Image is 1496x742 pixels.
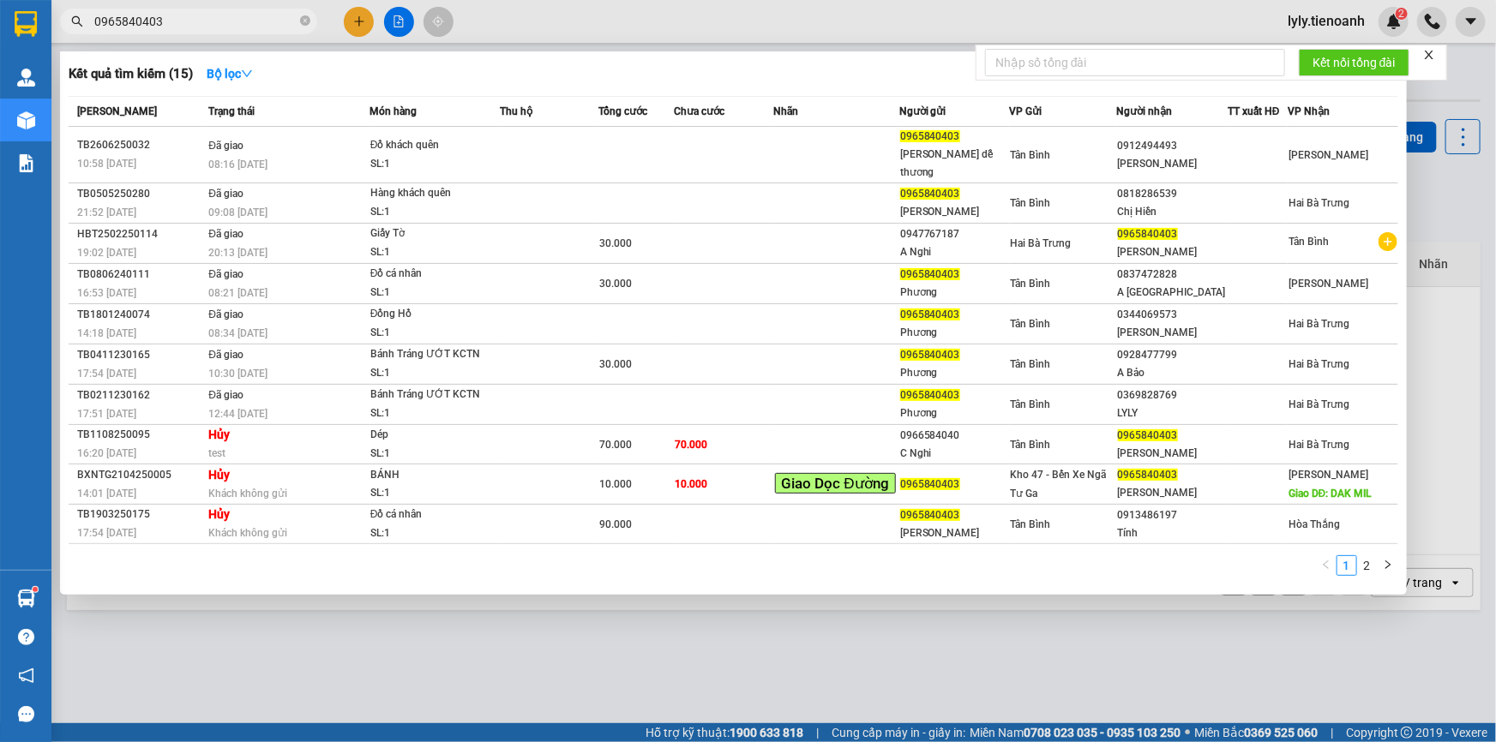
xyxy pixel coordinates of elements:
span: [PERSON_NAME] [77,105,157,117]
span: 30.000 [599,237,632,249]
div: A [GEOGRAPHIC_DATA] [1118,284,1227,302]
span: Hai Bà Trưng [1289,398,1349,410]
span: Thu hộ [500,105,532,117]
span: [PERSON_NAME] [1289,469,1368,481]
span: notification [18,667,34,684]
span: 10:30 [DATE] [208,368,267,380]
div: A Nghi [900,243,1008,261]
span: VP Nhận [1288,105,1330,117]
button: Kết nối tổng đài [1299,49,1409,76]
div: [PERSON_NAME] [900,203,1008,221]
div: TB1903250175 [77,506,203,524]
span: 16:20 [DATE] [77,447,136,459]
div: LYLY [1118,404,1227,422]
strong: Hủy [208,428,230,441]
div: [PERSON_NAME] [900,524,1008,542]
div: SL: 1 [370,243,499,262]
span: plus-circle [1379,232,1397,251]
div: TB0806240111 [77,266,203,284]
span: Tân Bình [1010,197,1050,209]
li: Previous Page [1316,555,1337,576]
span: Tổng cước [598,105,647,117]
div: TB0411230165 [77,346,203,364]
div: 0912494493 [1118,137,1227,155]
span: close-circle [300,14,310,30]
span: 17:54 [DATE] [77,527,136,539]
span: Chưa cước [674,105,724,117]
li: 2 [1357,555,1378,576]
div: Phương [900,284,1008,302]
span: Đã giao [208,188,243,200]
span: Người gửi [899,105,946,117]
span: 0965840403 [900,308,960,320]
img: logo-vxr [15,11,37,37]
span: down [241,68,253,80]
div: 0837472828 [1118,266,1227,284]
span: 0965840403 [900,130,960,142]
div: [PERSON_NAME] [1118,324,1227,342]
span: 12:44 [DATE] [208,408,267,420]
span: 14:01 [DATE] [77,488,136,500]
span: Kho 47 - Bến Xe Ngã Tư Ga [1010,469,1106,500]
span: 0965840403 [900,509,960,521]
div: SL: 1 [370,203,499,222]
span: Hòa Thắng [1289,518,1340,530]
span: 0965840403 [1118,429,1178,441]
span: 20:13 [DATE] [208,247,267,259]
div: [PERSON_NAME] [1118,484,1227,502]
div: Đồ khách quên [370,136,499,155]
span: Hai Bà Trưng [1289,318,1349,330]
span: Tân Bình [1289,236,1329,248]
button: left [1316,555,1337,576]
div: SL: 1 [370,155,499,174]
span: Tân Bình [1010,358,1050,370]
div: Hàng khách quên [370,184,499,203]
span: Nhãn [774,105,799,117]
input: Nhập số tổng đài [985,49,1285,76]
span: 0965840403 [900,349,960,361]
span: 08:34 [DATE] [208,327,267,339]
div: 0947767187 [900,225,1008,243]
span: Đã giao [208,389,243,401]
span: Hai Bà Trưng [1289,358,1349,370]
span: Tân Bình [1010,318,1050,330]
strong: Bộ lọc [207,67,253,81]
span: 08:21 [DATE] [208,287,267,299]
sup: 1 [33,587,38,592]
span: 0965840403 [900,188,960,200]
span: 21:52 [DATE] [77,206,136,218]
span: Người nhận [1117,105,1173,117]
div: BÁNH [370,466,499,485]
div: Giấy Tờ [370,224,499,243]
div: Bánh Tráng ƯỚT KCTN [370,386,499,404]
h3: Kết quả tìm kiếm ( 15 ) [69,65,193,83]
span: 0965840403 [900,268,960,280]
div: TB2606250032 [77,136,203,154]
div: SL: 1 [370,324,499,343]
span: 30.000 [599,278,632,290]
div: SL: 1 [370,445,499,464]
div: 0369828769 [1118,386,1227,404]
span: 30.000 [599,358,632,370]
span: Hai Bà Trưng [1289,439,1349,451]
img: solution-icon [17,154,35,172]
div: Đồng Hồ [370,305,499,324]
span: Tân Bình [1010,278,1050,290]
span: question-circle [18,629,34,645]
span: Đã giao [208,349,243,361]
div: BXNTG2104250005 [77,466,203,484]
span: Đã giao [208,308,243,320]
span: message [18,706,34,722]
div: TB0211230162 [77,386,203,404]
div: Đồ cá nhân [370,265,499,284]
div: 0818286539 [1118,185,1227,203]
div: Đồ cá nhân [370,506,499,524]
span: Kết nối tổng đài [1313,53,1396,72]
span: Tân Bình [1010,439,1050,451]
div: [PERSON_NAME] [1118,155,1227,173]
span: 19:02 [DATE] [77,247,136,259]
span: test [208,447,225,459]
div: [PERSON_NAME] dễ thương [900,146,1008,182]
button: right [1378,555,1398,576]
div: TB1108250095 [77,426,203,444]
